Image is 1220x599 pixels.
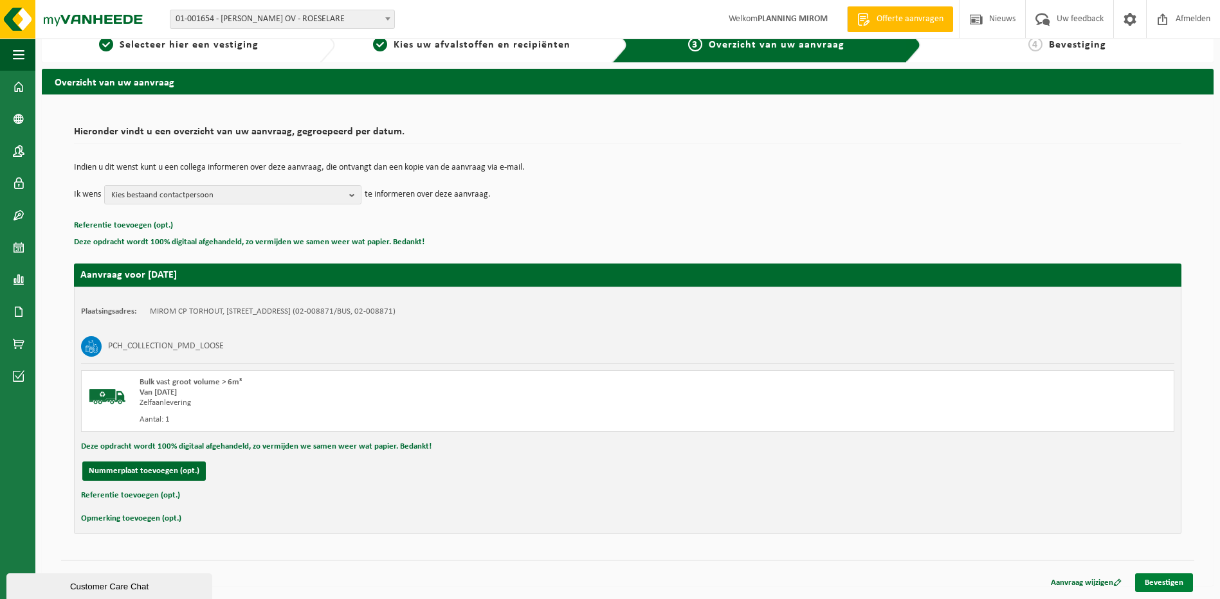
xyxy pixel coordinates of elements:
button: Nummerplaat toevoegen (opt.) [82,461,206,481]
span: 3 [688,37,702,51]
a: Aanvraag wijzigen [1041,573,1131,592]
img: BL-SO-LV.png [88,377,127,416]
button: Kies bestaand contactpersoon [104,185,361,204]
button: Referentie toevoegen (opt.) [74,217,173,234]
button: Referentie toevoegen (opt.) [81,487,180,504]
span: Selecteer hier een vestiging [120,40,259,50]
h3: PCH_COLLECTION_PMD_LOOSE [108,336,224,357]
span: Kies bestaand contactpersoon [111,186,344,205]
button: Deze opdracht wordt 100% digitaal afgehandeld, zo vermijden we samen weer wat papier. Bedankt! [81,438,432,455]
a: 1Selecteer hier een vestiging [48,37,309,53]
strong: Van [DATE] [140,388,177,397]
div: Zelfaanlevering [140,398,679,408]
span: 2 [373,37,387,51]
span: Offerte aanvragen [873,13,947,26]
span: 1 [99,37,113,51]
div: Aantal: 1 [140,415,679,425]
a: Bevestigen [1135,573,1193,592]
a: 2Kies uw afvalstoffen en recipiënten [341,37,603,53]
span: Overzicht van uw aanvraag [709,40,844,50]
iframe: chat widget [6,571,215,599]
span: Kies uw afvalstoffen en recipiënten [394,40,570,50]
h2: Overzicht van uw aanvraag [42,69,1214,94]
button: Deze opdracht wordt 100% digitaal afgehandeld, zo vermijden we samen weer wat papier. Bedankt! [74,234,424,251]
span: Bulk vast groot volume > 6m³ [140,378,242,386]
h2: Hieronder vindt u een overzicht van uw aanvraag, gegroepeerd per datum. [74,127,1181,144]
p: te informeren over deze aanvraag. [365,185,491,204]
button: Opmerking toevoegen (opt.) [81,510,181,527]
strong: Plaatsingsadres: [81,307,137,316]
p: Indien u dit wenst kunt u een collega informeren over deze aanvraag, die ontvangt dan een kopie v... [74,163,1181,172]
span: 01-001654 - MIROM ROESELARE OV - ROESELARE [170,10,395,29]
strong: PLANNING MIROM [758,14,828,24]
a: Offerte aanvragen [847,6,953,32]
span: Bevestiging [1049,40,1106,50]
span: 4 [1028,37,1042,51]
p: Ik wens [74,185,101,204]
span: 01-001654 - MIROM ROESELARE OV - ROESELARE [170,10,394,28]
strong: Aanvraag voor [DATE] [80,270,177,280]
td: MIROM CP TORHOUT, [STREET_ADDRESS] (02-008871/BUS, 02-008871) [150,307,396,317]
